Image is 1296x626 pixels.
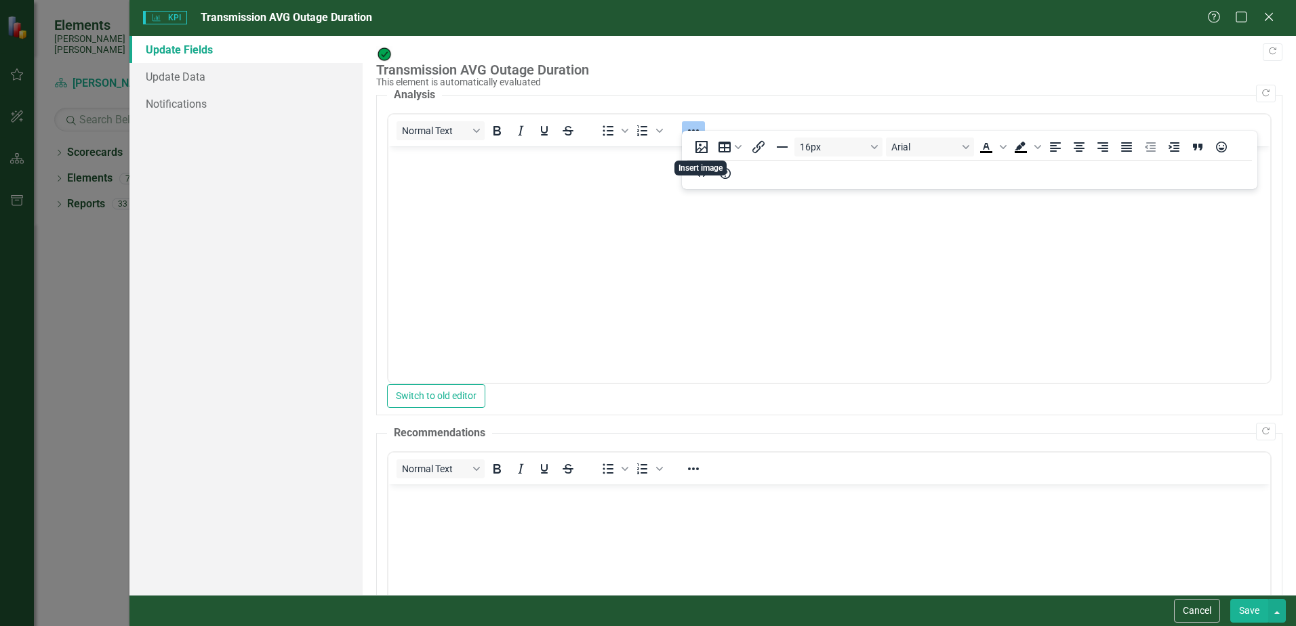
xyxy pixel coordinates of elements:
a: Notifications [129,90,363,117]
div: Text color Black [975,138,1009,156]
button: Underline [533,459,556,478]
button: Save [1230,599,1268,623]
img: On Target [376,46,392,62]
button: Strikethrough [556,121,580,140]
span: KPI [143,11,186,24]
button: Underline [533,121,556,140]
legend: Analysis [387,87,442,103]
button: HTML Editor [690,164,713,183]
button: Horizontal line [771,138,794,156]
div: Bullet list [596,121,630,140]
button: Align left [1044,138,1067,156]
div: Background color Black [1009,138,1043,156]
button: Strikethrough [556,459,580,478]
button: Italic [509,459,532,478]
button: Insert/edit link [747,138,770,156]
a: Update Fields [129,36,363,63]
button: Switch to old editor [387,384,485,408]
button: Reveal or hide additional toolbar items [682,121,705,140]
a: Update Data [129,63,363,90]
div: This element is automatically evaluated [376,77,1276,87]
button: Justify [1115,138,1138,156]
span: Arial [891,142,958,152]
button: Block Normal Text [397,121,485,140]
legend: Recommendations [387,425,492,441]
button: Align center [1068,138,1091,156]
button: Increase indent [1162,138,1186,156]
span: Transmission AVG Outage Duration [201,11,372,24]
div: Numbered list [631,459,665,478]
button: Font Arial [886,138,974,156]
button: Emojis [1210,138,1233,156]
button: Decrease indent [1139,138,1162,156]
button: Font size 16px [794,138,883,156]
button: Help [714,164,737,183]
div: Numbered list [631,121,665,140]
button: Italic [509,121,532,140]
button: Table [714,138,746,156]
button: Block Normal Text [397,459,485,478]
button: Cancel [1174,599,1220,623]
span: 16px [800,142,866,152]
div: Bullet list [596,459,630,478]
iframe: Rich Text Area [388,146,1270,383]
button: Insert image [690,138,713,156]
span: Normal Text [402,125,468,136]
button: Bold [485,121,508,140]
button: Reveal or hide additional toolbar items [682,459,705,478]
button: Align right [1091,138,1114,156]
span: Normal Text [402,463,468,474]
button: Bold [485,459,508,478]
button: Blockquote [1186,138,1209,156]
div: Transmission AVG Outage Duration [376,62,1276,77]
